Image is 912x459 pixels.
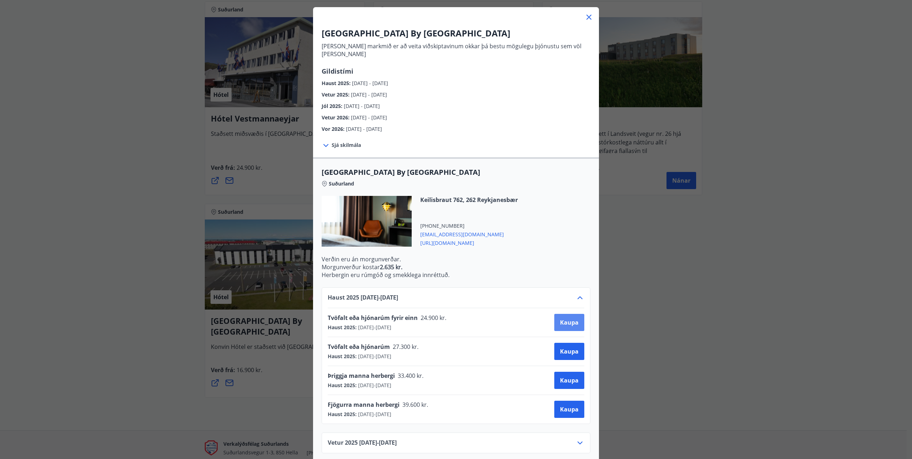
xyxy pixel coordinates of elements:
p: Morgunverður kostar [322,263,590,271]
span: Haust 2025 : [328,353,357,360]
span: Jól 2025 : [322,103,344,109]
span: [EMAIL_ADDRESS][DOMAIN_NAME] [420,229,518,238]
span: [DATE] - [DATE] [346,125,382,132]
span: Tvöfalt eða hjónarúm [328,343,390,351]
span: Haust 2025 : [328,382,357,389]
span: 39.600 kr. [400,401,430,409]
span: Vor 2026 : [322,125,346,132]
span: [DATE] - [DATE] [357,411,391,418]
span: 24.900 kr. [418,314,448,322]
span: Vetur 2025 : [322,91,351,98]
span: 33.400 kr. [395,372,425,380]
button: Kaupa [554,401,584,418]
p: [PERSON_NAME] markmið er að veita viðskiptavinum okkar þá bestu mögulegu þjónustu sem völ [PERSON... [322,42,590,58]
span: [DATE] - [DATE] [344,103,380,109]
span: Haust 2025 : [322,80,352,87]
span: Keilisbraut 762, 262 Reykjanesbær [420,196,518,204]
h3: [GEOGRAPHIC_DATA] By [GEOGRAPHIC_DATA] [322,27,590,39]
span: [DATE] - [DATE] [357,353,391,360]
span: Haust 2025 [DATE] - [DATE] [328,293,398,302]
span: Sjá skilmála [332,142,361,149]
p: Herbergin eru rúmgóð og smekklega innréttuð. [322,271,590,279]
button: Kaupa [554,343,584,360]
span: Kaupa [560,347,579,355]
span: Tvöfalt eða hjónarúm fyrir einn [328,314,418,322]
span: [DATE] - [DATE] [352,80,388,87]
p: Verðin eru án morgunverðar. [322,255,590,263]
span: Haust 2025 : [328,411,357,418]
span: Kaupa [560,376,579,384]
span: Suðurland [329,180,354,187]
span: [DATE] - [DATE] [357,382,391,389]
span: Þriggja manna herbergi [328,372,395,380]
strong: 2.635 kr. [380,263,402,271]
span: Gildistími [322,67,353,75]
span: [PHONE_NUMBER] [420,222,518,229]
button: Kaupa [554,314,584,331]
span: Vetur 2026 : [322,114,351,121]
button: Kaupa [554,372,584,389]
span: [GEOGRAPHIC_DATA] By [GEOGRAPHIC_DATA] [322,167,590,177]
span: Haust 2025 : [328,324,357,331]
span: [DATE] - [DATE] [351,91,387,98]
span: Kaupa [560,319,579,326]
span: [URL][DOMAIN_NAME] [420,238,518,247]
span: Fjögurra manna herbergi [328,401,400,409]
span: [DATE] - [DATE] [357,324,391,331]
span: Kaupa [560,405,579,413]
span: [DATE] - [DATE] [351,114,387,121]
span: 27.300 kr. [390,343,420,351]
